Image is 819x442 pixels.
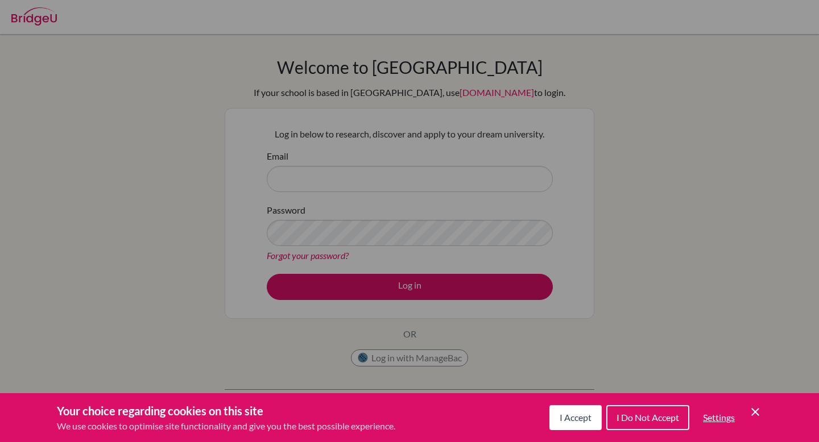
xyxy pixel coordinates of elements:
span: Settings [703,412,735,423]
button: Save and close [748,405,762,419]
span: I Accept [560,412,591,423]
p: We use cookies to optimise site functionality and give you the best possible experience. [57,419,395,433]
button: I Accept [549,405,602,430]
button: I Do Not Accept [606,405,689,430]
button: Settings [694,406,744,429]
span: I Do Not Accept [617,412,679,423]
h3: Your choice regarding cookies on this site [57,402,395,419]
